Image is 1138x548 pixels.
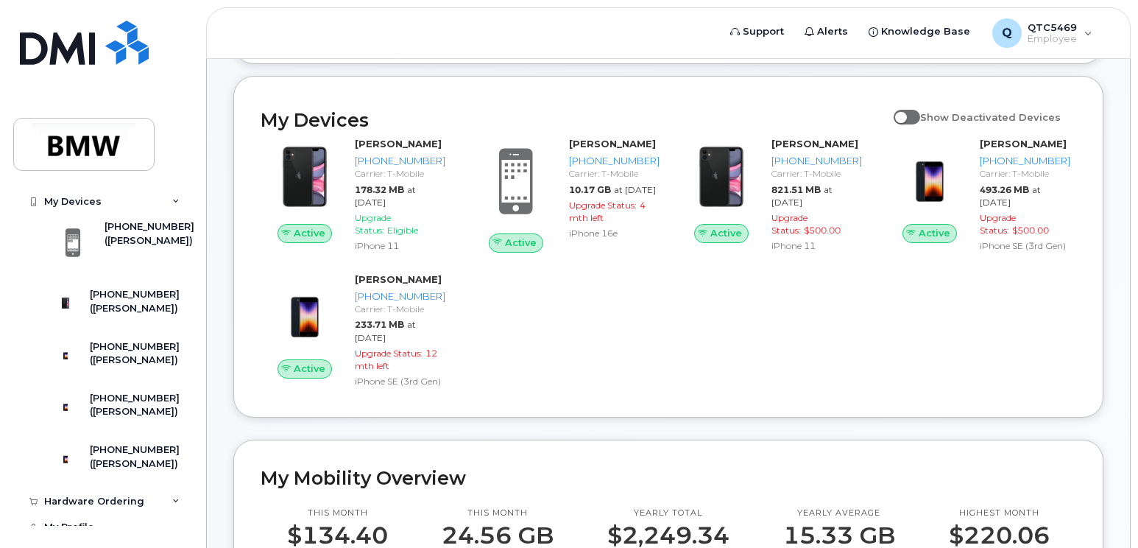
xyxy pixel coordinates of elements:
[771,239,862,252] div: iPhone 11
[569,200,646,223] span: 4 mth left
[794,17,858,46] a: Alerts
[569,184,611,195] span: 10.17 GB
[355,348,437,371] span: 12 mth left
[569,200,637,211] span: Upgrade Status:
[919,226,950,240] span: Active
[783,507,895,519] p: Yearly average
[261,273,451,390] a: Active[PERSON_NAME][PHONE_NUMBER]Carrier: T-Mobile233.71 MBat [DATE]Upgrade Status:12 mth leftiPh...
[272,144,337,209] img: iPhone_11.jpg
[355,289,445,303] div: [PHONE_NUMBER]
[569,154,660,168] div: [PHONE_NUMBER]
[920,111,1061,123] span: Show Deactivated Devices
[355,273,442,285] strong: [PERSON_NAME]
[771,138,858,150] strong: [PERSON_NAME]
[897,144,962,209] img: image20231002-3703462-1angbar.jpeg
[294,226,325,240] span: Active
[355,138,442,150] strong: [PERSON_NAME]
[743,24,784,39] span: Support
[355,239,445,252] div: iPhone 11
[505,236,537,250] span: Active
[817,24,848,39] span: Alerts
[771,212,807,236] span: Upgrade Status:
[980,212,1016,236] span: Upgrade Status:
[355,375,445,387] div: iPhone SE (3rd Gen)
[980,184,1029,195] span: 493.26 MB
[980,138,1067,150] strong: [PERSON_NAME]
[469,137,660,252] a: Active[PERSON_NAME][PHONE_NUMBER]Carrier: T-Mobile10.17 GBat [DATE]Upgrade Status:4 mth leftiPhon...
[569,227,660,239] div: iPhone 16e
[294,362,325,376] span: Active
[355,167,445,180] div: Carrier: T-Mobile
[355,184,404,195] span: 178.32 MB
[886,137,1076,255] a: Active[PERSON_NAME][PHONE_NUMBER]Carrier: T-Mobile493.26 MBat [DATE]Upgrade Status:$500.00iPhone ...
[710,226,742,240] span: Active
[949,507,1050,519] p: Highest month
[771,167,862,180] div: Carrier: T-Mobile
[1028,33,1077,45] span: Employee
[607,507,729,519] p: Yearly total
[261,137,451,255] a: Active[PERSON_NAME][PHONE_NUMBER]Carrier: T-Mobile178.32 MBat [DATE]Upgrade Status:EligibleiPhone 11
[355,303,445,315] div: Carrier: T-Mobile
[355,348,423,359] span: Upgrade Status:
[355,154,445,168] div: [PHONE_NUMBER]
[771,184,833,208] span: at [DATE]
[771,154,862,168] div: [PHONE_NUMBER]
[355,319,416,342] span: at [DATE]
[1002,24,1012,42] span: Q
[569,138,656,150] strong: [PERSON_NAME]
[355,212,391,236] span: Upgrade Status:
[261,467,1076,489] h2: My Mobility Overview
[980,239,1070,252] div: iPhone SE (3rd Gen)
[387,225,418,236] span: Eligible
[804,225,841,236] span: $500.00
[980,154,1070,168] div: [PHONE_NUMBER]
[1012,225,1049,236] span: $500.00
[980,184,1041,208] span: at [DATE]
[355,184,416,208] span: at [DATE]
[569,167,660,180] div: Carrier: T-Mobile
[689,144,754,209] img: iPhone_11.jpg
[980,167,1070,180] div: Carrier: T-Mobile
[720,17,794,46] a: Support
[261,109,886,131] h2: My Devices
[894,103,905,115] input: Show Deactivated Devices
[287,507,388,519] p: This month
[442,507,554,519] p: This month
[1074,484,1127,537] iframe: Messenger Launcher
[614,184,656,195] span: at [DATE]
[982,18,1103,48] div: QTC5469
[272,280,337,345] img: image20231002-3703462-1angbar.jpeg
[881,24,970,39] span: Knowledge Base
[1028,21,1077,33] span: QTC5469
[355,319,404,330] span: 233.71 MB
[858,17,980,46] a: Knowledge Base
[677,137,868,255] a: Active[PERSON_NAME][PHONE_NUMBER]Carrier: T-Mobile821.51 MBat [DATE]Upgrade Status:$500.00iPhone 11
[771,184,821,195] span: 821.51 MB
